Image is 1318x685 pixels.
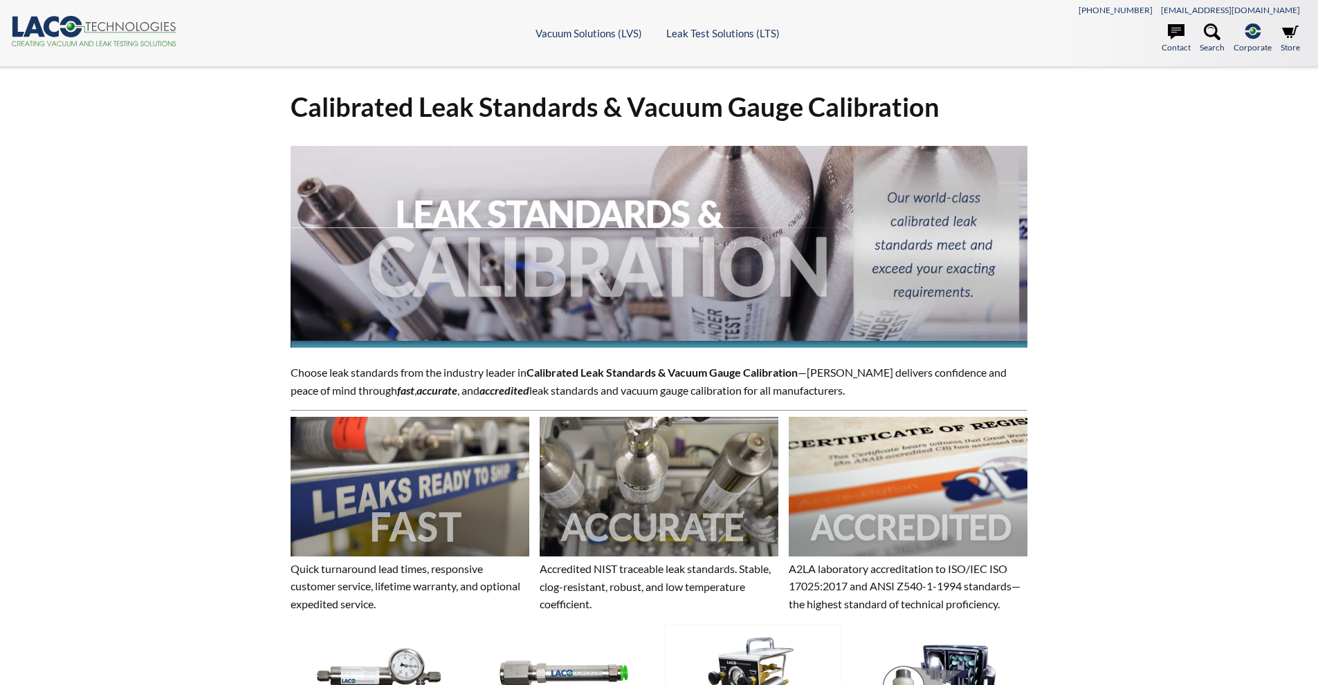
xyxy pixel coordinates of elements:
img: Image showing the word ACCURATE overlaid on it [540,417,778,556]
p: A2LA laboratory accreditation to ISO/IEC ISO 17025:2017 and ANSI Z540-1-1994 standards—the highes... [789,560,1027,613]
a: [PHONE_NUMBER] [1079,5,1153,15]
img: Leak Standards & Calibration header [291,146,1028,348]
p: Choose leak standards from the industry leader in —[PERSON_NAME] delivers confidence and peace of... [291,364,1028,399]
a: Contact [1162,24,1191,54]
a: Vacuum Solutions (LVS) [536,27,642,39]
a: Leak Test Solutions (LTS) [666,27,780,39]
span: Corporate [1234,41,1272,54]
strong: Calibrated Leak Standards & Vacuum Gauge Calibration [527,366,798,379]
a: Search [1200,24,1225,54]
img: Image showing the word ACCREDITED overlaid on it [789,417,1027,556]
p: Accredited NIST traceable leak standards. Stable, clog-resistant, robust, and low temperature coe... [540,560,778,613]
a: Store [1281,24,1300,54]
strong: accurate [417,384,457,397]
a: [EMAIL_ADDRESS][DOMAIN_NAME] [1161,5,1300,15]
h1: Calibrated Leak Standards & Vacuum Gauge Calibration [291,90,1028,124]
p: Quick turnaround lead times, responsive customer service, lifetime warranty, and optional expedit... [291,560,529,613]
em: fast [397,384,414,397]
em: accredited [479,384,529,397]
img: Image showing the word FAST overlaid on it [291,417,529,556]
